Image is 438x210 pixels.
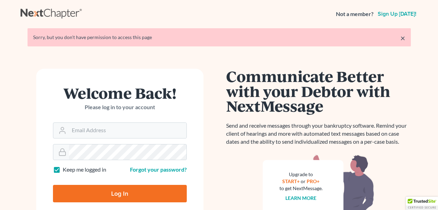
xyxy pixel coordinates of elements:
[307,178,320,184] a: PRO+
[53,85,187,100] h1: Welcome Back!
[53,103,187,111] p: Please log in to your account
[279,171,323,178] div: Upgrade to
[130,166,187,173] a: Forgot your password?
[282,178,300,184] a: START+
[69,123,186,138] input: Email Address
[226,69,411,113] h1: Communicate Better with your Debtor with NextMessage
[63,166,106,174] label: Keep me logged in
[33,34,405,41] div: Sorry, but you don't have permission to access this page
[226,122,411,146] p: Send and receive messages through your bankruptcy software. Remind your client of hearings and mo...
[376,11,418,17] a: Sign up [DATE]!
[301,178,306,184] span: or
[400,34,405,42] a: ×
[279,185,323,192] div: to get NextMessage.
[53,185,187,202] input: Log In
[406,197,438,210] div: TrustedSite Certified
[336,10,374,18] strong: Not a member?
[285,195,316,201] a: Learn more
